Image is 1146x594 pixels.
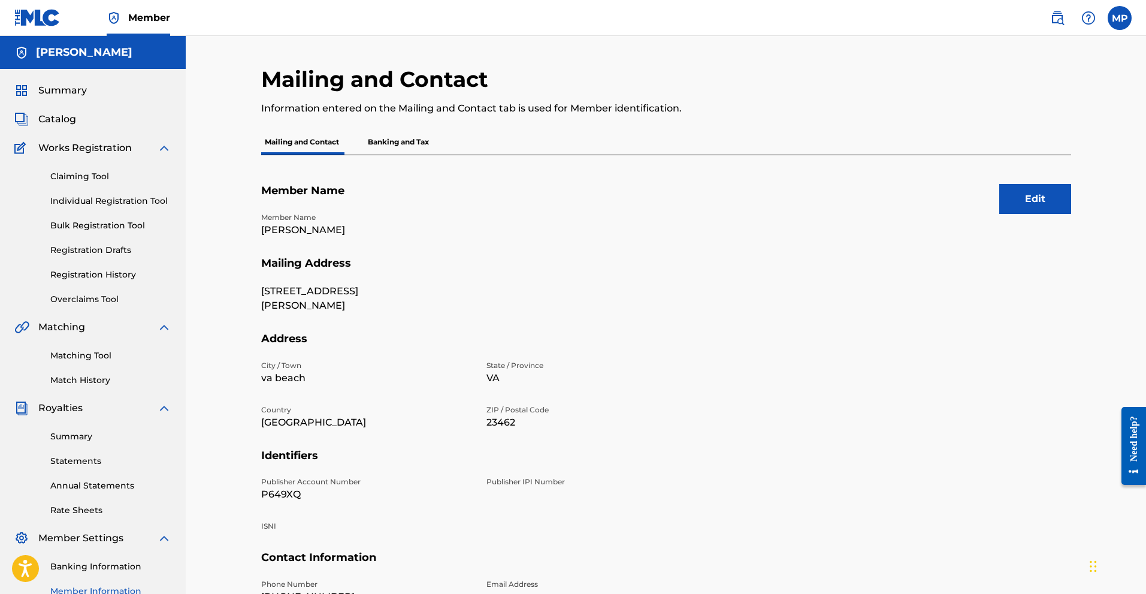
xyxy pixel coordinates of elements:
[261,184,1071,212] h5: Member Name
[157,320,171,334] img: expand
[14,46,29,60] img: Accounts
[486,405,697,415] p: ZIP / Postal Code
[261,129,343,155] p: Mailing and Contact
[50,430,171,443] a: Summary
[38,401,83,415] span: Royalties
[50,293,171,306] a: Overclaims Tool
[1108,6,1132,30] div: User Menu
[157,401,171,415] img: expand
[1090,548,1097,584] div: Drag
[261,212,472,223] p: Member Name
[261,487,472,502] p: P649XQ
[14,141,30,155] img: Works Registration
[50,195,171,207] a: Individual Registration Tool
[261,521,472,532] p: ISNI
[261,298,472,313] p: [PERSON_NAME]
[14,401,29,415] img: Royalties
[1112,397,1146,494] iframe: Resource Center
[14,83,87,98] a: SummarySummary
[14,112,76,126] a: CatalogCatalog
[38,141,132,155] span: Works Registration
[50,349,171,362] a: Matching Tool
[1045,6,1069,30] a: Public Search
[261,360,472,371] p: City / Town
[50,560,171,573] a: Banking Information
[486,477,697,487] p: Publisher IPI Number
[14,9,61,26] img: MLC Logo
[999,184,1071,214] button: Edit
[50,244,171,257] a: Registration Drafts
[261,415,472,430] p: [GEOGRAPHIC_DATA]
[50,455,171,468] a: Statements
[50,374,171,387] a: Match History
[486,579,697,590] p: Email Address
[261,551,1071,579] h5: Contact Information
[261,332,1071,360] h5: Address
[486,415,697,430] p: 23462
[128,11,170,25] span: Member
[1050,11,1065,25] img: search
[261,223,472,237] p: [PERSON_NAME]
[1086,536,1146,594] iframe: Chat Widget
[1077,6,1100,30] div: Help
[364,129,433,155] p: Banking and Tax
[261,284,472,298] p: [STREET_ADDRESS]
[261,101,885,116] p: Information entered on the Mailing and Contact tab is used for Member identification.
[50,269,171,281] a: Registration History
[38,83,87,98] span: Summary
[50,170,171,183] a: Claiming Tool
[261,66,494,93] h2: Mailing and Contact
[36,46,132,59] h5: Michael Prines-Acree jr
[1081,11,1096,25] img: help
[486,371,697,385] p: VA
[50,504,171,517] a: Rate Sheets
[14,83,29,98] img: Summary
[261,477,472,487] p: Publisher Account Number
[50,480,171,492] a: Annual Statements
[486,360,697,371] p: State / Province
[14,320,29,334] img: Matching
[261,405,472,415] p: Country
[107,11,121,25] img: Top Rightsholder
[38,531,123,545] span: Member Settings
[38,112,76,126] span: Catalog
[261,579,472,590] p: Phone Number
[261,449,1071,477] h5: Identifiers
[157,141,171,155] img: expand
[50,219,171,232] a: Bulk Registration Tool
[261,371,472,385] p: va beach
[38,320,85,334] span: Matching
[157,531,171,545] img: expand
[14,531,29,545] img: Member Settings
[261,257,1071,285] h5: Mailing Address
[14,112,29,126] img: Catalog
